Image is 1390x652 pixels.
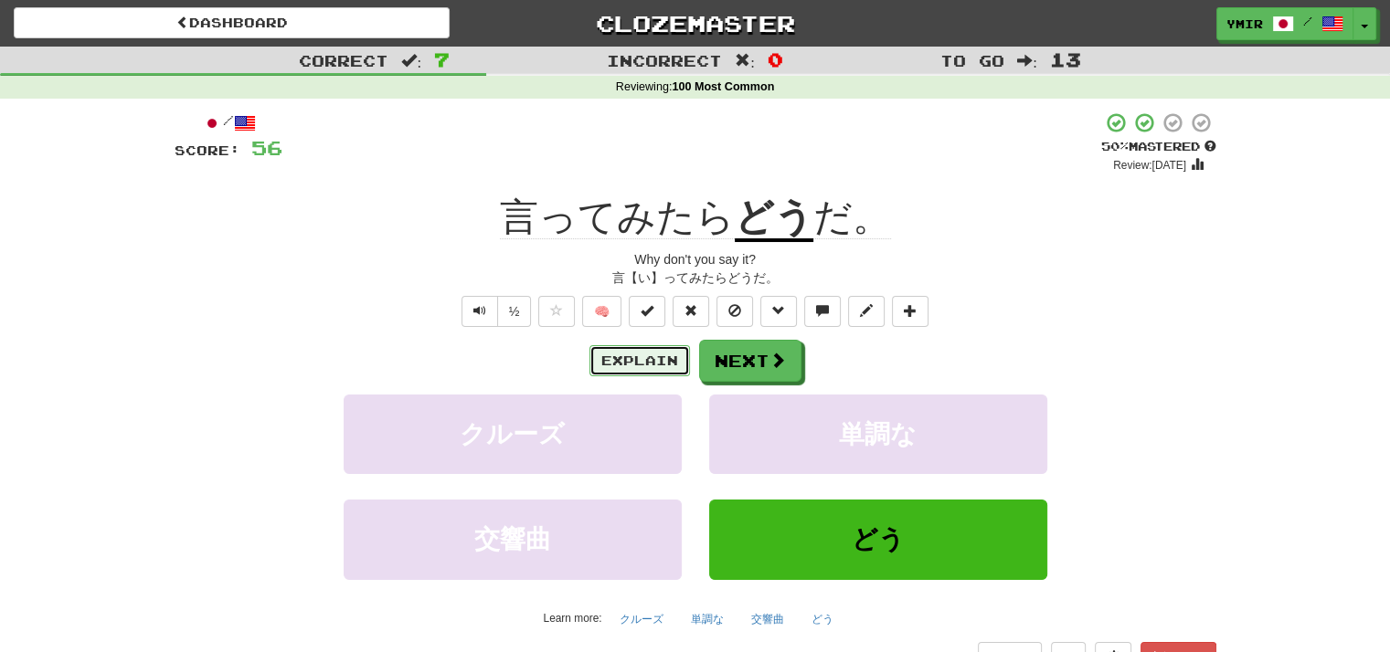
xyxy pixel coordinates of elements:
small: Learn more: [543,612,601,625]
span: ymir [1226,16,1263,32]
div: Why don't you say it? [175,250,1216,268]
span: Score: [175,142,240,158]
span: 50 % [1101,139,1129,153]
button: 交響曲 [344,500,682,579]
span: Correct [299,51,388,69]
button: ½ [497,296,532,327]
button: 単調な [681,605,734,633]
button: Add to collection (alt+a) [892,296,928,327]
button: Play sentence audio (ctl+space) [462,296,498,327]
button: Next [699,340,801,382]
button: Favorite sentence (alt+f) [538,296,575,327]
button: 🧠 [582,296,621,327]
span: : [401,53,421,68]
div: / [175,111,282,134]
button: どう [801,605,844,633]
button: Ignore sentence (alt+i) [716,296,753,327]
span: クルーズ [460,420,565,448]
span: 単調な [839,420,917,448]
span: : [735,53,755,68]
button: クルーズ [344,394,682,474]
div: 言【い】ってみたらどうだ。 [175,268,1216,287]
u: どう [735,195,813,242]
a: Clozemaster [477,7,913,39]
div: Mastered [1101,139,1216,155]
span: 言ってみたら [500,195,735,239]
small: Review: [DATE] [1113,159,1186,172]
button: どう [709,500,1047,579]
button: Discuss sentence (alt+u) [804,296,841,327]
span: Incorrect [607,51,722,69]
button: Edit sentence (alt+d) [848,296,885,327]
span: 0 [768,48,783,70]
button: クルーズ [610,605,674,633]
span: / [1303,15,1312,27]
a: Dashboard [14,7,450,38]
button: 交響曲 [741,605,794,633]
button: Explain [589,345,690,376]
span: 13 [1050,48,1081,70]
span: : [1017,53,1037,68]
span: To go [940,51,1004,69]
strong: 100 Most Common [672,80,774,93]
button: Set this sentence to 100% Mastered (alt+m) [629,296,665,327]
span: どう [852,525,905,553]
button: Reset to 0% Mastered (alt+r) [673,296,709,327]
span: だ。 [813,195,891,239]
button: 単調な [709,394,1047,474]
a: ymir / [1216,7,1353,40]
span: 56 [251,136,282,159]
span: 交響曲 [474,525,551,553]
button: Grammar (alt+g) [760,296,797,327]
div: Text-to-speech controls [458,296,532,327]
span: 7 [434,48,450,70]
